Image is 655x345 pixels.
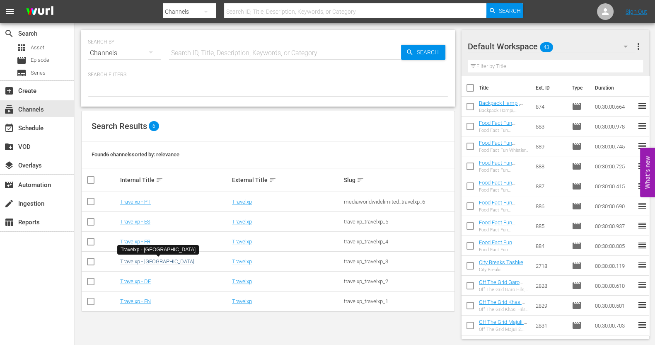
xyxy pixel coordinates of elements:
span: reorder [637,161,647,171]
td: 00:30:00.978 [591,117,637,136]
td: 00:30:00.664 [591,97,637,117]
span: Search [4,29,14,39]
span: Asset [17,43,27,53]
td: 00:30:00.415 [591,176,637,196]
span: Reports [4,217,14,227]
span: Episode [572,181,582,191]
span: reorder [637,300,647,310]
span: Ingestion [4,199,14,209]
a: Travelxp - PT [120,199,151,205]
span: Search [499,3,521,18]
span: 43 [540,39,553,56]
a: Food Fact Fun Whistler, [GEOGRAPHIC_DATA] (PT) [479,140,528,165]
td: 00:30:00.610 [591,276,637,296]
div: City Breaks [GEOGRAPHIC_DATA] [479,267,529,272]
a: Food Fact Fun [GEOGRAPHIC_DATA], [GEOGRAPHIC_DATA] (PT) [479,160,528,191]
span: Episode [572,221,582,231]
td: 00:30:00.745 [591,136,637,156]
a: Off The Grid Majuli 2, [GEOGRAPHIC_DATA] (PT) [479,319,528,338]
span: reorder [637,121,647,131]
span: sort [156,176,163,184]
td: 00:30:00.501 [591,296,637,316]
a: Travelxp - DE [120,278,151,284]
span: reorder [637,141,647,151]
div: Food Fact Fun [GEOGRAPHIC_DATA], [GEOGRAPHIC_DATA] [479,247,529,253]
p: Search Filters: [88,71,448,78]
th: Type [567,76,590,100]
span: reorder [637,260,647,270]
span: Episode [572,201,582,211]
td: 00:30:00.005 [591,236,637,256]
th: Ext. ID [531,76,567,100]
span: Found 6 channels sorted by: relevance [92,151,179,158]
div: Travelxp - [GEOGRAPHIC_DATA] [121,246,196,253]
span: Series [31,69,46,77]
td: 889 [532,136,569,156]
span: Episode [17,56,27,66]
td: 00:30:00.725 [591,156,637,176]
span: reorder [637,181,647,191]
div: Slug [344,175,453,185]
span: reorder [637,241,647,250]
span: Episode [572,321,582,330]
div: Default Workspace [468,35,636,58]
button: Search [401,45,445,60]
span: Episode [572,301,582,311]
div: Off The Grid Majuli 2, [GEOGRAPHIC_DATA] [479,327,529,332]
span: reorder [637,221,647,231]
td: 885 [532,216,569,236]
div: travelxp_travelxp_1 [344,298,453,304]
span: Episode [572,161,582,171]
a: Travelxp - FR [120,238,150,245]
div: travelxp_travelxp_3 [344,258,453,265]
span: more_vert [633,41,643,51]
td: 2828 [532,276,569,296]
div: Food Fact Fun [GEOGRAPHIC_DATA], [GEOGRAPHIC_DATA] [479,207,529,213]
a: Travelxp - ES [120,219,150,225]
span: Search [413,45,445,60]
button: Search [486,3,523,18]
span: Episode [572,281,582,291]
td: 2718 [532,256,569,276]
td: 00:30:00.937 [591,216,637,236]
div: Food Fact Fun Whistler, [GEOGRAPHIC_DATA] [479,148,529,153]
a: Food Fact Fun [GEOGRAPHIC_DATA], [GEOGRAPHIC_DATA](PT) [479,219,528,250]
span: sort [269,176,276,184]
div: Food Fact Fun [GEOGRAPHIC_DATA], [GEOGRAPHIC_DATA] [479,168,529,173]
a: Travelxp [232,258,252,265]
div: Channels [88,41,161,65]
td: 00:30:00.703 [591,316,637,335]
a: Backpack Hampi, [GEOGRAPHIC_DATA] (Eng) [479,100,528,119]
td: 884 [532,236,569,256]
div: travelxp_travelxp_5 [344,219,453,225]
span: Overlays [4,160,14,170]
span: Automation [4,180,14,190]
div: mediaworldwidelimited_travelxp_6 [344,199,453,205]
span: Series [17,68,27,78]
span: Asset [31,44,44,52]
img: ans4CAIJ8jUAAAAAAAAAAAAAAAAAAAAAAAAgQb4GAAAAAAAAAAAAAAAAAAAAAAAAJMjXAAAAAAAAAAAAAAAAAAAAAAAAgAT5G... [20,2,60,22]
div: Food Fact Fun [GEOGRAPHIC_DATA], [GEOGRAPHIC_DATA] [479,227,529,233]
span: Episode [572,102,582,112]
a: Off The Grid Garo Hills, [GEOGRAPHIC_DATA] (PT) [479,279,528,304]
td: 887 [532,176,569,196]
a: Travelxp - EN [120,298,151,304]
span: Episode [572,141,582,151]
span: Channels [4,104,14,114]
a: Off The Grid Khasi Hills, [GEOGRAPHIC_DATA] (PT) [479,299,528,324]
span: sort [357,176,364,184]
a: Food Fact Fun [GEOGRAPHIC_DATA], [GEOGRAPHIC_DATA](PT) [479,239,528,270]
div: Food Fact Fun [GEOGRAPHIC_DATA], [GEOGRAPHIC_DATA] [479,187,529,193]
div: Off The Grid Garo Hills, [GEOGRAPHIC_DATA] [479,287,529,292]
th: Title [479,76,531,100]
td: 886 [532,196,569,216]
div: travelxp_travelxp_2 [344,278,453,284]
td: 883 [532,117,569,136]
span: Schedule [4,123,14,133]
span: menu [5,7,15,17]
td: 00:30:00.690 [591,196,637,216]
td: 2829 [532,296,569,316]
div: Off The Grid Khasi Hills, [GEOGRAPHIC_DATA] [479,307,529,312]
button: more_vert [633,36,643,56]
td: 888 [532,156,569,176]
